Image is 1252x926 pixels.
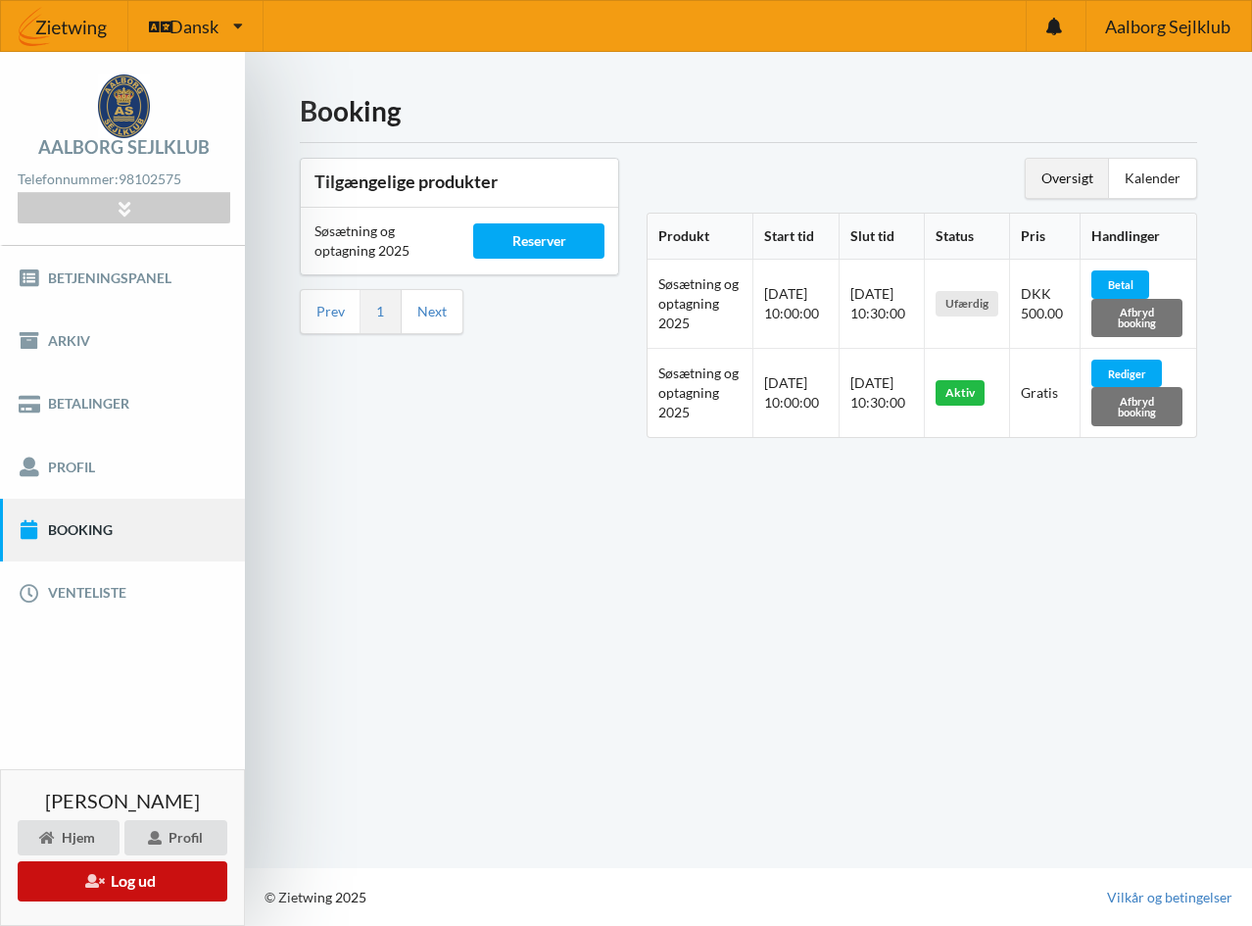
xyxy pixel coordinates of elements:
[18,820,120,855] div: Hjem
[1091,360,1162,387] div: Rediger
[1105,18,1230,35] span: Aalborg Sejlklub
[936,380,985,406] div: Aktiv
[1009,214,1080,260] th: Pris
[924,214,1009,260] th: Status
[314,171,604,193] h3: Tilgængelige produkter
[1091,387,1182,425] div: Afbryd booking
[1108,278,1133,291] span: Betal
[764,285,819,321] span: [DATE] 10:00:00
[376,303,384,320] a: 1
[658,365,739,420] span: Søsætning og optagning 2025
[1091,299,1182,337] div: Afbryd booking
[98,74,150,138] img: logo
[1080,214,1196,260] th: Handlinger
[839,214,925,260] th: Slut tid
[1026,159,1109,198] div: Oversigt
[752,214,839,260] th: Start tid
[300,93,1197,128] h1: Booking
[1021,285,1063,321] span: DKK 500.00
[18,167,229,193] div: Telefonnummer:
[301,208,459,274] div: Søsætning og optagning 2025
[119,171,181,187] strong: 98102575
[1109,159,1196,198] div: Kalender
[473,223,604,259] div: Reserver
[18,861,227,902] button: Log ud
[1021,384,1058,401] span: Gratis
[45,791,200,810] span: [PERSON_NAME]
[124,820,227,855] div: Profil
[169,18,218,35] span: Dansk
[417,303,447,320] a: Next
[936,291,998,317] div: Ufærdig
[764,374,819,411] span: [DATE] 10:00:00
[316,303,345,320] a: Prev
[1107,888,1232,907] a: Vilkår og betingelser
[850,374,905,411] span: [DATE] 10:30:00
[850,285,905,321] span: [DATE] 10:30:00
[658,275,739,331] span: Søsætning og optagning 2025
[38,138,210,156] div: Aalborg Sejlklub
[648,214,752,260] th: Produkt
